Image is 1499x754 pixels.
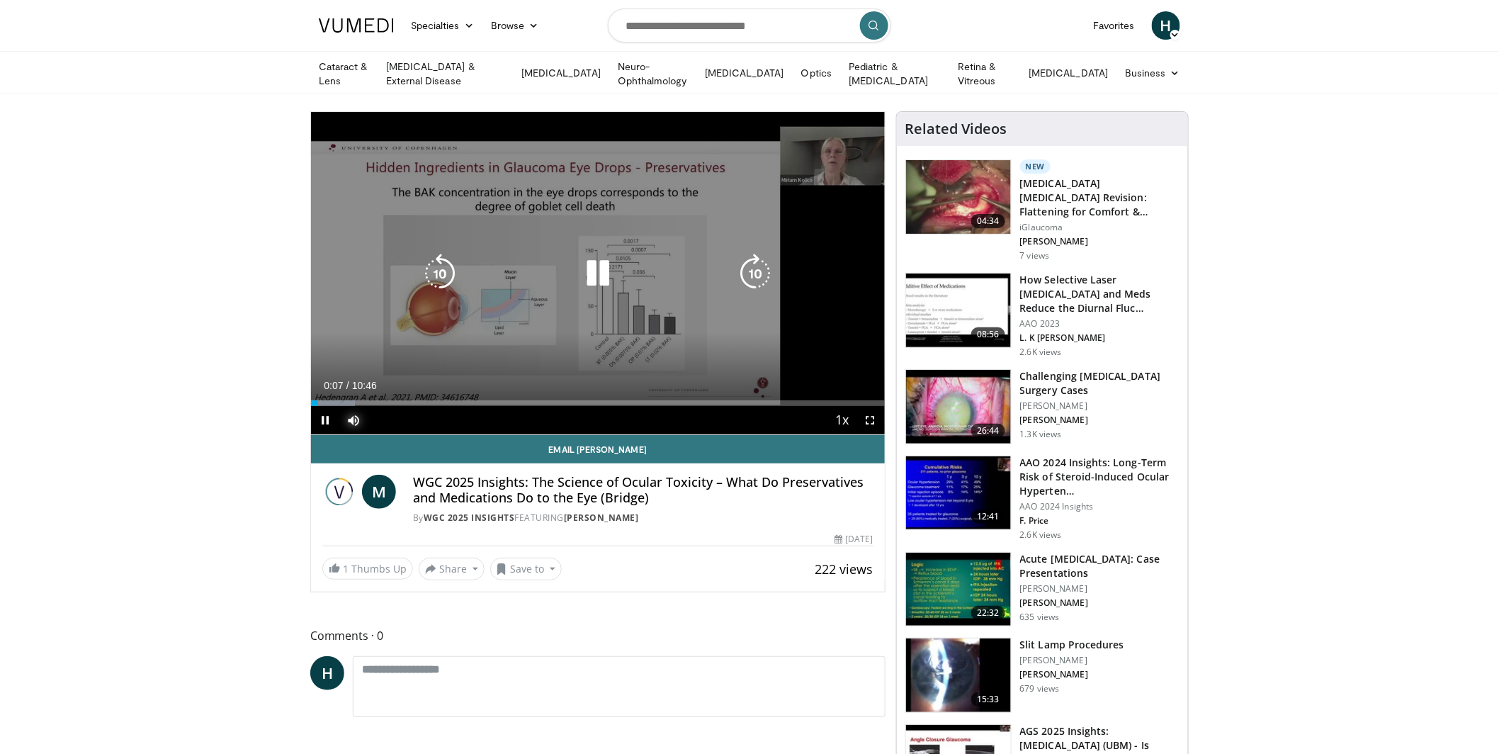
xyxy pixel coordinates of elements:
[1020,429,1062,440] p: 1.3K views
[906,274,1011,347] img: 420b1191-3861-4d27-8af4-0e92e58098e4.150x105_q85_crop-smart_upscale.jpg
[905,273,1180,358] a: 08:56 How Selective Laser [MEDICAL_DATA] and Meds Reduce the Diurnal Fluc… AAO 2023 L. K [PERSON_...
[971,424,1005,438] span: 26:44
[1020,669,1124,680] p: [PERSON_NAME]
[906,370,1011,444] img: 05a6f048-9eed-46a7-93e1-844e43fc910c.150x105_q85_crop-smart_upscale.jpg
[1020,415,1180,426] p: [PERSON_NAME]
[971,692,1005,707] span: 15:33
[1116,59,1189,87] a: Business
[311,406,339,434] button: Pause
[413,512,873,524] div: By FEATURING
[311,435,885,463] a: Email [PERSON_NAME]
[1020,655,1124,666] p: [PERSON_NAME]
[322,558,413,580] a: 1 Thumbs Up
[1020,332,1180,344] p: L. K [PERSON_NAME]
[840,60,949,88] a: Pediatric & [MEDICAL_DATA]
[828,406,856,434] button: Playback Rate
[1020,159,1051,174] p: New
[1020,236,1180,247] p: [PERSON_NAME]
[906,456,1011,530] img: d1bebadf-5ef8-4c82-bd02-47cdd9740fa5.150x105_q85_crop-smart_upscale.jpg
[905,456,1180,541] a: 12:41 AAO 2024 Insights: Long-Term Risk of Steroid-Induced Ocular Hyperten… AAO 2024 Insights F. ...
[319,18,394,33] img: VuMedi Logo
[1020,400,1180,412] p: [PERSON_NAME]
[482,11,548,40] a: Browse
[564,512,639,524] a: [PERSON_NAME]
[413,475,873,505] h4: WGC 2025 Insights: The Science of Ocular Toxicity – What Do Preservatives and Medications Do to t...
[424,512,515,524] a: WGC 2025 Insights
[1020,369,1180,398] h3: Challenging [MEDICAL_DATA] Surgery Cases
[1020,583,1180,595] p: [PERSON_NAME]
[310,626,886,645] span: Comments 0
[971,214,1005,228] span: 04:34
[906,638,1011,712] img: ecee51c7-1458-4daf-8086-b3402849242a.150x105_q85_crop-smart_upscale.jpg
[352,380,377,391] span: 10:46
[608,9,891,43] input: Search topics, interventions
[311,112,885,435] video-js: Video Player
[343,562,349,575] span: 1
[310,60,378,88] a: Cataract & Lens
[971,510,1005,524] span: 12:41
[324,380,343,391] span: 0:07
[609,60,696,88] a: Neuro-Ophthalmology
[905,159,1180,261] a: 04:34 New [MEDICAL_DATA] [MEDICAL_DATA] Revision: Flattening for Comfort & Success iGlaucoma [PER...
[905,120,1007,137] h4: Related Videos
[971,327,1005,342] span: 08:56
[490,558,562,580] button: Save to
[1020,347,1062,358] p: 2.6K views
[906,553,1011,626] img: 70667664-86a4-45d1-8ebc-87674d5d23cb.150x105_q85_crop-smart_upscale.jpg
[971,606,1005,620] span: 22:32
[1020,638,1124,652] h3: Slit Lamp Procedures
[1020,552,1180,580] h3: Acute [MEDICAL_DATA]: Case Presentations
[322,475,356,509] img: WGC 2025 Insights
[1020,612,1060,623] p: 635 views
[1020,501,1180,512] p: AAO 2024 Insights
[905,638,1180,713] a: 15:33 Slit Lamp Procedures [PERSON_NAME] [PERSON_NAME] 679 views
[1085,11,1143,40] a: Favorites
[378,60,513,88] a: [MEDICAL_DATA] & External Disease
[402,11,482,40] a: Specialties
[311,400,885,406] div: Progress Bar
[905,552,1180,627] a: 22:32 Acute [MEDICAL_DATA]: Case Presentations [PERSON_NAME] [PERSON_NAME] 635 views
[856,406,885,434] button: Fullscreen
[1020,515,1180,527] p: F. Price
[419,558,485,580] button: Share
[1020,529,1062,541] p: 2.6K views
[362,475,396,509] a: M
[1020,59,1116,87] a: [MEDICAL_DATA]
[1020,176,1180,219] h3: [MEDICAL_DATA] [MEDICAL_DATA] Revision: Flattening for Comfort & Success
[815,561,873,578] span: 222 views
[793,59,840,87] a: Optics
[513,59,609,87] a: [MEDICAL_DATA]
[949,60,1020,88] a: Retina & Vitreous
[346,380,349,391] span: /
[1020,683,1060,694] p: 679 views
[1020,250,1050,261] p: 7 views
[906,160,1011,234] img: 3bd61a99-1ae1-4a9d-a6af-907ad073e0d9.150x105_q85_crop-smart_upscale.jpg
[1020,318,1180,330] p: AAO 2023
[1152,11,1180,40] a: H
[339,406,368,434] button: Mute
[905,369,1180,444] a: 26:44 Challenging [MEDICAL_DATA] Surgery Cases [PERSON_NAME] [PERSON_NAME] 1.3K views
[835,533,873,546] div: [DATE]
[696,59,793,87] a: [MEDICAL_DATA]
[1020,597,1180,609] p: [PERSON_NAME]
[1020,273,1180,315] h3: How Selective Laser [MEDICAL_DATA] and Meds Reduce the Diurnal Fluc…
[1020,222,1180,233] p: iGlaucoma
[310,656,344,690] a: H
[1020,456,1180,498] h3: AAO 2024 Insights: Long-Term Risk of Steroid-Induced Ocular Hyperten…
